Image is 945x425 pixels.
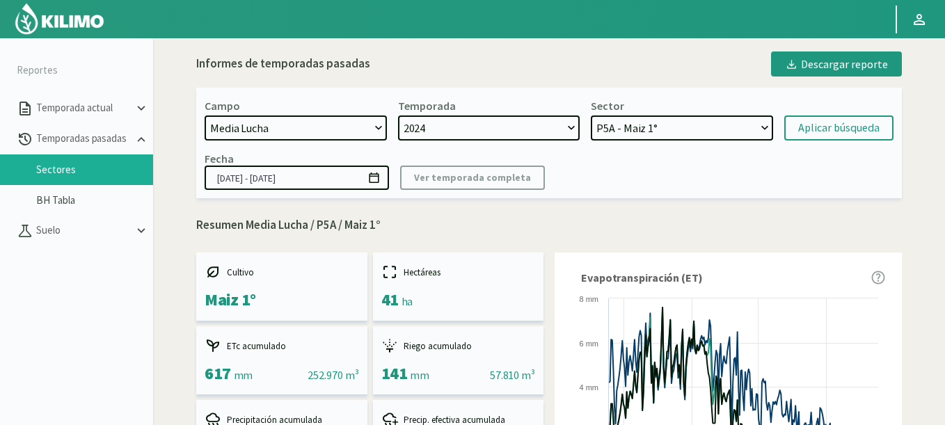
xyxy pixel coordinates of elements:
p: Temporada actual [33,100,134,116]
span: mm [234,368,253,382]
p: Suelo [33,223,134,239]
p: Temporadas pasadas [33,131,134,147]
div: ETc acumulado [205,337,359,354]
button: Descargar reporte [771,51,902,77]
span: ha [402,294,413,308]
div: Descargar reporte [785,56,888,72]
div: Informes de temporadas pasadas [196,55,370,73]
div: Riego acumulado [381,337,536,354]
kil-mini-card: report-summary-cards.HECTARES [373,252,544,321]
div: Cultivo [205,264,359,280]
div: Campo [205,99,240,113]
div: 57.810 m³ [490,367,535,383]
kil-mini-card: report-summary-cards.ACCUMULATED_IRRIGATION [373,326,544,394]
img: Kilimo [14,2,105,35]
div: 252.970 m³ [308,367,358,383]
span: 617 [205,362,231,384]
button: Aplicar búsqueda [784,115,894,141]
span: 41 [381,289,399,310]
text: 4 mm [580,383,599,392]
p: Resumen Media Lucha / P5A / Maiz 1° [196,216,902,234]
div: Fecha [205,152,234,166]
div: Sector [591,99,624,113]
span: Evapotranspiración (ET) [581,269,703,286]
span: Maiz 1° [205,289,256,310]
a: Sectores [36,163,153,176]
a: BH Tabla [36,194,153,207]
div: Hectáreas [381,264,536,280]
input: dd/mm/yyyy - dd/mm/yyyy [205,166,389,190]
span: 141 [381,362,408,384]
div: Temporada [398,99,456,113]
text: 8 mm [580,295,599,303]
kil-mini-card: report-summary-cards.ACCUMULATED_ETC [196,326,367,394]
text: 6 mm [580,339,599,348]
span: mm [410,368,429,382]
kil-mini-card: report-summary-cards.CROP [196,252,367,321]
div: Aplicar búsqueda [798,120,880,136]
